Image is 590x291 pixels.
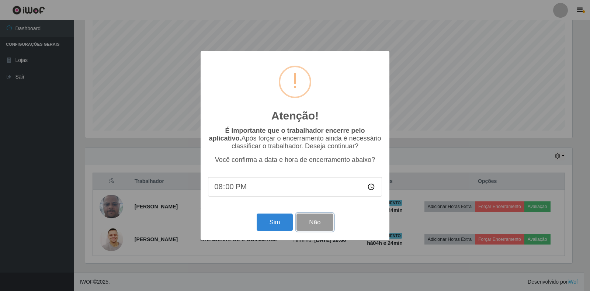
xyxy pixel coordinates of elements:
[208,127,382,150] p: Após forçar o encerramento ainda é necessário classificar o trabalhador. Deseja continuar?
[257,214,292,231] button: Sim
[208,156,382,164] p: Você confirma a data e hora de encerramento abaixo?
[271,109,319,122] h2: Atenção!
[296,214,333,231] button: Não
[209,127,365,142] b: É importante que o trabalhador encerre pelo aplicativo.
